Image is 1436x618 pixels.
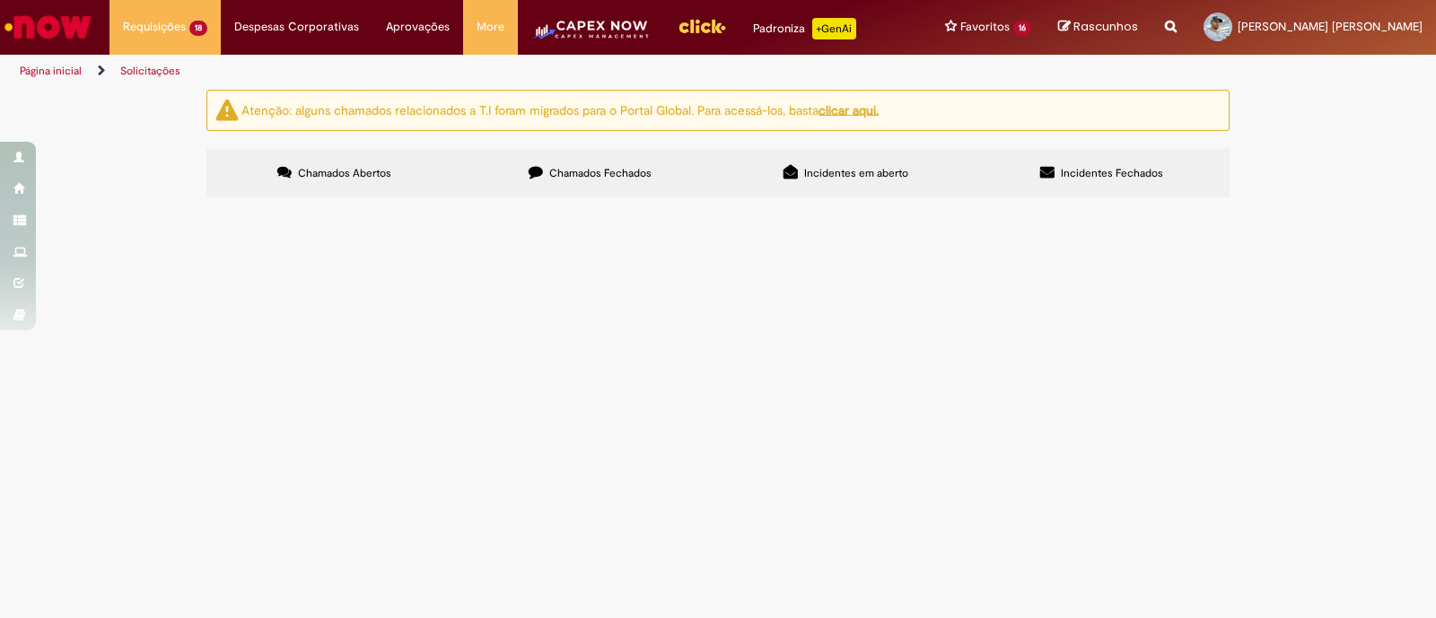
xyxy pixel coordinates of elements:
[298,166,391,180] span: Chamados Abertos
[386,18,450,36] span: Aprovações
[1013,21,1031,36] span: 16
[241,101,879,118] ng-bind-html: Atenção: alguns chamados relacionados a T.I foram migrados para o Portal Global. Para acessá-los,...
[13,55,944,88] ul: Trilhas de página
[477,18,504,36] span: More
[120,64,180,78] a: Solicitações
[804,166,908,180] span: Incidentes em aberto
[189,21,207,36] span: 18
[531,18,651,54] img: CapexLogo5.png
[1058,19,1138,36] a: Rascunhos
[1073,18,1138,35] span: Rascunhos
[819,101,879,118] a: clicar aqui.
[234,18,359,36] span: Despesas Corporativas
[549,166,652,180] span: Chamados Fechados
[20,64,82,78] a: Página inicial
[1061,166,1163,180] span: Incidentes Fechados
[753,18,856,39] div: Padroniza
[2,9,94,45] img: ServiceNow
[1238,19,1423,34] span: [PERSON_NAME] [PERSON_NAME]
[678,13,726,39] img: click_logo_yellow_360x200.png
[812,18,856,39] p: +GenAi
[123,18,186,36] span: Requisições
[960,18,1010,36] span: Favoritos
